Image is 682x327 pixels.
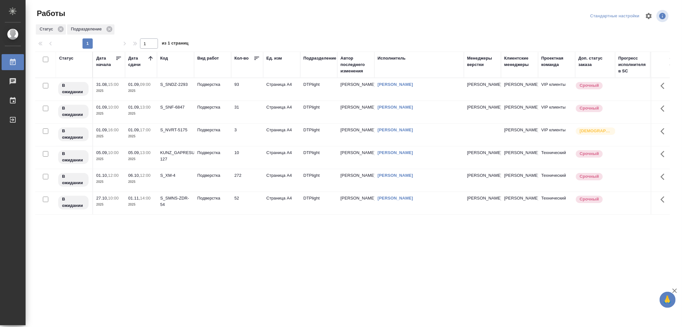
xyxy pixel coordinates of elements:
[62,173,85,186] p: В ожидании
[538,78,575,101] td: VIP клиенты
[501,124,538,146] td: [PERSON_NAME]
[580,82,599,89] p: Срочный
[128,133,154,140] p: 2025
[580,196,599,202] p: Срочный
[160,127,191,133] div: S_NVRT-5175
[337,101,374,123] td: [PERSON_NAME]
[657,169,672,184] button: Здесь прячутся важные кнопки
[378,150,413,155] a: [PERSON_NAME]
[300,78,337,101] td: DTPlight
[337,146,374,169] td: [PERSON_NAME]
[197,172,228,179] p: Подверстка
[231,146,263,169] td: 10
[337,192,374,214] td: [PERSON_NAME]
[67,24,114,35] div: Подразделение
[128,156,154,162] p: 2025
[263,78,300,101] td: Страница А4
[197,195,228,201] p: Подверстка
[337,78,374,101] td: [PERSON_NAME]
[62,82,85,95] p: В ожидании
[263,169,300,192] td: Страница А4
[160,104,191,110] div: S_SNF-6847
[231,124,263,146] td: 3
[662,293,673,307] span: 🙏
[660,292,676,308] button: 🙏
[467,104,498,110] p: [PERSON_NAME]
[62,128,85,141] p: В ожидании
[128,88,154,94] p: 2025
[96,156,122,162] p: 2025
[96,201,122,208] p: 2025
[58,150,89,165] div: Исполнитель назначен, приступать к работе пока рано
[128,179,154,185] p: 2025
[538,101,575,123] td: VIP клиенты
[128,82,140,87] p: 01.09,
[657,124,672,139] button: Здесь прячутся важные кнопки
[96,55,115,68] div: Дата начала
[40,26,55,32] p: Статус
[378,105,413,110] a: [PERSON_NAME]
[538,124,575,146] td: VIP клиенты
[580,173,599,180] p: Срочный
[62,196,85,209] p: В ожидании
[197,104,228,110] p: Подверстка
[538,169,575,192] td: Технический
[580,128,612,134] p: [DEMOGRAPHIC_DATA]
[140,82,151,87] p: 09:00
[657,101,672,116] button: Здесь прячутся важные кнопки
[501,192,538,214] td: [PERSON_NAME]
[263,192,300,214] td: Страница А4
[300,146,337,169] td: DTPlight
[58,172,89,187] div: Исполнитель назначен, приступать к работе пока рано
[197,55,219,61] div: Вид работ
[378,173,413,178] a: [PERSON_NAME]
[71,26,104,32] p: Подразделение
[96,127,108,132] p: 01.09,
[96,196,108,200] p: 27.10,
[58,127,89,142] div: Исполнитель назначен, приступать к работе пока рано
[128,150,140,155] p: 05.09,
[108,150,119,155] p: 10:00
[128,196,140,200] p: 01.11,
[108,105,119,110] p: 10:00
[266,55,282,61] div: Ед. изм
[467,150,498,156] p: [PERSON_NAME]
[234,55,249,61] div: Кол-во
[96,179,122,185] p: 2025
[128,105,140,110] p: 01.09,
[96,105,108,110] p: 01.09,
[657,192,672,207] button: Здесь прячутся важные кнопки
[656,10,670,22] span: Посмотреть информацию
[59,55,74,61] div: Статус
[197,127,228,133] p: Подверстка
[300,169,337,192] td: DTPlight
[128,110,154,117] p: 2025
[263,146,300,169] td: Страница А4
[580,105,599,111] p: Срочный
[589,11,641,21] div: split button
[62,151,85,163] p: В ожидании
[108,173,119,178] p: 12:00
[140,127,151,132] p: 17:00
[300,101,337,123] td: DTPlight
[504,55,535,68] div: Клиентские менеджеры
[231,192,263,214] td: 52
[641,8,656,24] span: Настроить таблицу
[378,55,406,61] div: Исполнитель
[162,39,189,49] span: из 1 страниц
[578,55,612,68] div: Доп. статус заказа
[96,88,122,94] p: 2025
[231,169,263,192] td: 272
[300,124,337,146] td: DTPlight
[128,173,140,178] p: 06.10,
[467,55,498,68] div: Менеджеры верстки
[128,201,154,208] p: 2025
[231,101,263,123] td: 31
[108,196,119,200] p: 10:00
[618,55,647,74] div: Прогресс исполнителя в SC
[538,146,575,169] td: Технический
[96,110,122,117] p: 2025
[128,127,140,132] p: 01.09,
[378,127,413,132] a: [PERSON_NAME]
[501,169,538,192] td: [PERSON_NAME]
